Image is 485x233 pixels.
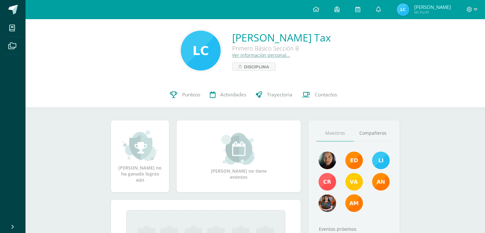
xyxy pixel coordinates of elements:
img: 6117b1eb4e8225ef5a84148c985d17e2.png [319,173,336,191]
img: c97de3f0a4f62e6deb7e91c2258cdedc.png [319,152,336,169]
a: Contactos [297,82,342,108]
img: cd5e356245587434922763be3243eb79.png [345,173,363,191]
a: Trayectoria [251,82,297,108]
a: Punteos [165,82,205,108]
div: [PERSON_NAME] no ha ganado logros aún [117,130,163,183]
span: Punteos [182,91,200,98]
div: Eventos próximos [316,226,392,232]
span: Actividades [220,91,246,98]
img: f40e456500941b1b33f0807dd74ea5cf.png [345,152,363,169]
a: Ver información personal... [232,52,290,58]
span: Contactos [315,91,337,98]
span: Disciplina [244,63,269,71]
a: [PERSON_NAME] Tax [232,31,331,44]
span: Mi Perfil [414,10,451,15]
a: Actividades [205,82,251,108]
img: 96169a482c0de6f8e254ca41c8b0a7b1.png [319,194,336,212]
img: achievement_small.png [123,130,158,162]
img: 7ed812bd2549e4fcfee7b4df3906d1ca.png [397,3,409,16]
img: a348d660b2b29c2c864a8732de45c20a.png [372,173,390,191]
span: Trayectoria [267,91,292,98]
a: Disciplina [232,63,276,71]
span: [PERSON_NAME] [414,4,451,10]
div: [PERSON_NAME] no tiene eventos [207,133,271,180]
img: event_small.png [221,133,256,165]
img: 93ccdf12d55837f49f350ac5ca2a40a5.png [372,152,390,169]
a: Maestros [316,125,354,141]
img: 12bc3305abe42a6568890787bc47a658.png [181,31,221,71]
div: Primero Básico Sección B [232,44,331,52]
img: 50f882f3bb7c90aae75b3f40dfd7f9ae.png [345,194,363,212]
a: Compañeros [354,125,392,141]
